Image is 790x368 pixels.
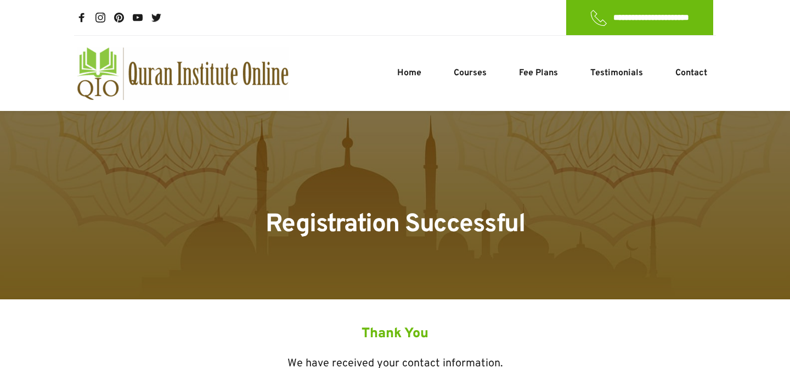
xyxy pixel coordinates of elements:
[519,66,558,80] span: Fee Plans
[362,325,428,343] span: Thank You
[675,66,707,80] span: Contact
[454,66,487,80] span: Courses
[394,66,424,80] a: Home
[516,66,561,80] a: Fee Plans
[451,66,489,80] a: Courses
[588,66,646,80] a: Testimonials
[590,66,643,80] span: Testimonials
[673,66,710,80] a: Contact
[397,66,421,80] span: Home
[77,47,289,100] a: quran-institute-online-australia
[266,209,525,241] span: Registration Successful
